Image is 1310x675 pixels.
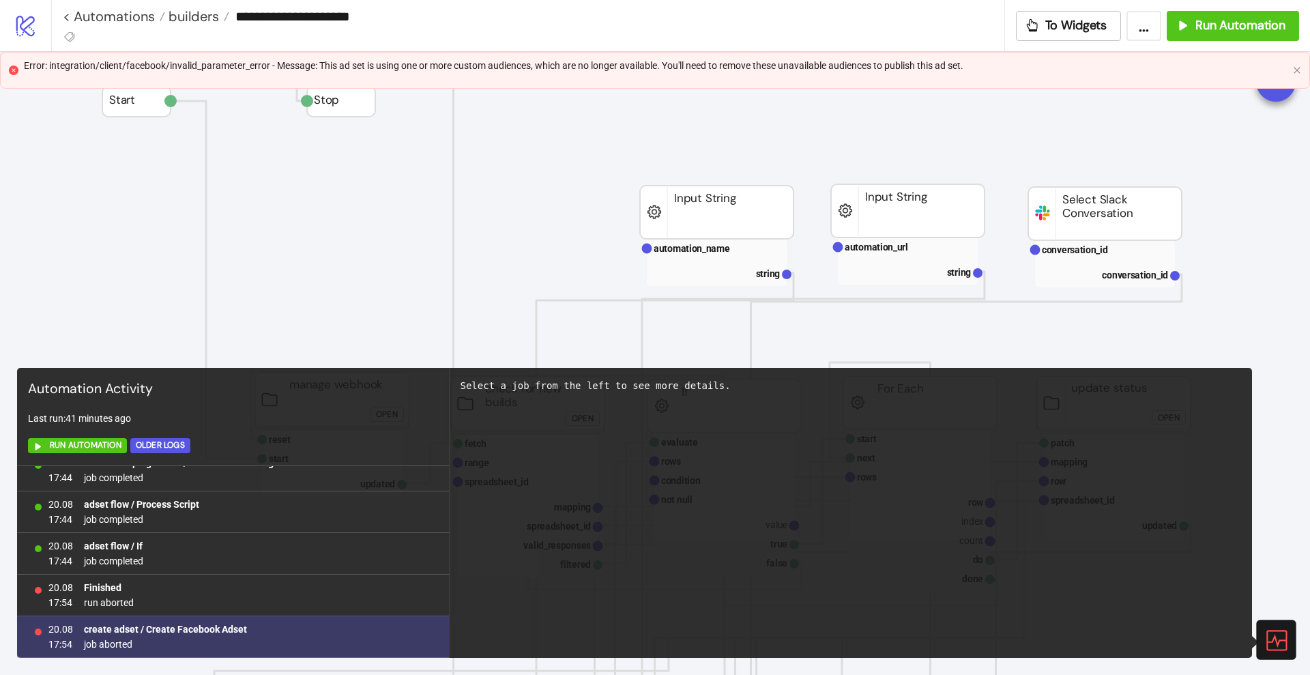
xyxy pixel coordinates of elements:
[84,541,143,551] b: adset flow / If
[48,580,73,595] span: 20.08
[9,66,18,75] span: close-circle
[1195,18,1285,33] span: Run Automation
[84,554,143,569] span: job completed
[1045,18,1107,33] span: To Widgets
[48,637,73,652] span: 17:54
[48,470,73,485] span: 17:44
[50,437,121,453] span: Run Automation
[48,595,73,610] span: 17:54
[1293,66,1301,75] button: close
[48,538,73,554] span: 20.08
[1293,66,1301,74] span: close
[63,10,165,23] a: < Automations
[461,379,1242,393] div: Select a job from the left to see more details.
[84,499,199,510] b: adset flow / Process Script
[756,268,781,279] text: string
[84,470,279,485] span: job completed
[48,554,73,569] span: 17:44
[654,243,730,254] text: automation_name
[1167,11,1299,41] button: Run Automation
[84,582,121,593] b: Finished
[23,405,443,431] div: Last run: 41 minutes ago
[845,242,908,253] text: automation_url
[130,438,190,453] button: Older Logs
[84,595,134,610] span: run aborted
[947,267,972,278] text: string
[84,457,279,468] b: create campaign slack / Send Slack Message
[28,438,127,453] button: Run Automation
[48,622,73,637] span: 20.08
[84,637,247,652] span: job aborted
[84,624,247,635] b: create adset / Create Facebook Adset
[165,10,229,23] a: builders
[84,512,199,527] span: job completed
[1016,11,1122,41] button: To Widgets
[23,373,443,405] div: Automation Activity
[48,512,73,527] span: 17:44
[1102,270,1168,281] text: conversation_id
[165,8,219,25] span: builders
[48,497,73,512] span: 20.08
[136,437,185,453] div: Older Logs
[24,58,1287,73] div: Error: integration/client/facebook/invalid_parameter_error - Message: This ad set is using one or...
[1126,11,1161,41] button: ...
[1042,244,1108,255] text: conversation_id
